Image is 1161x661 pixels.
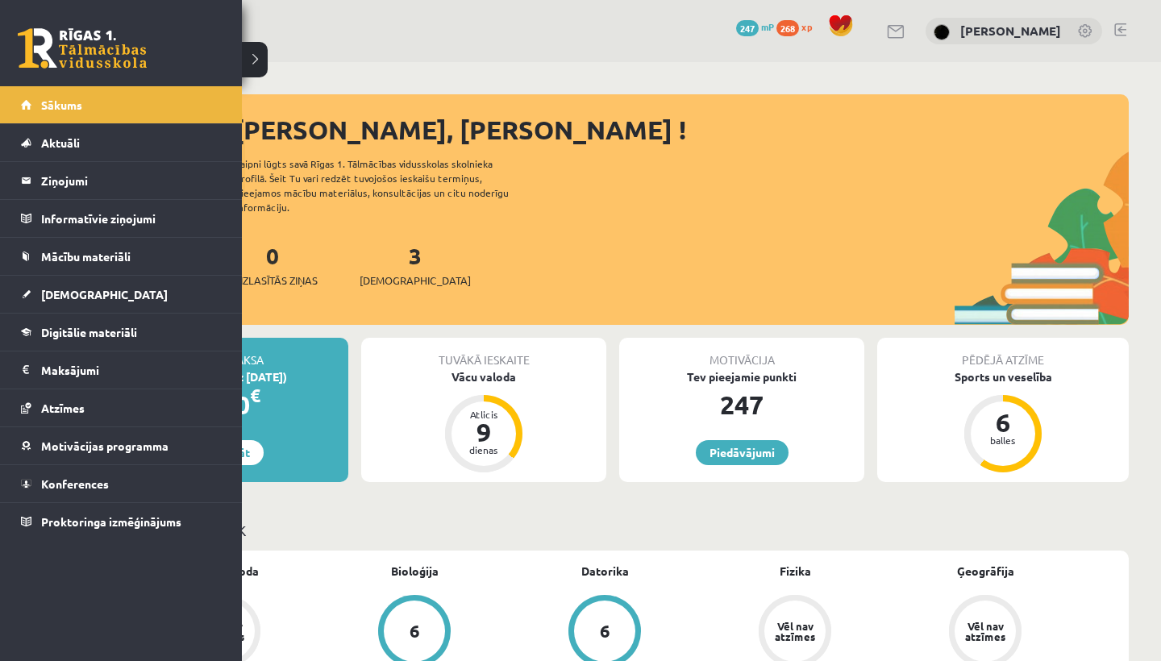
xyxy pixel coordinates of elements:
div: Laipni lūgts savā Rīgas 1. Tālmācības vidusskolas skolnieka profilā. Šeit Tu vari redzēt tuvojošo... [235,156,537,214]
a: Bioloģija [391,563,439,580]
span: Mācību materiāli [41,249,131,264]
span: Aktuāli [41,135,80,150]
p: Mācību plāns 11.a1 JK [103,519,1122,541]
span: 247 [736,20,759,36]
div: Atlicis [460,409,508,419]
div: Pēdējā atzīme [877,338,1129,368]
a: Proktoringa izmēģinājums [21,503,222,540]
span: xp [801,20,812,33]
a: 3[DEMOGRAPHIC_DATA] [360,241,471,289]
legend: Informatīvie ziņojumi [41,200,222,237]
a: Datorika [581,563,629,580]
span: [DEMOGRAPHIC_DATA] [360,272,471,289]
div: 9 [460,419,508,445]
div: 247 [619,385,864,424]
legend: Ziņojumi [41,162,222,199]
div: Tuvākā ieskaite [361,338,606,368]
span: 268 [776,20,799,36]
a: Informatīvie ziņojumi [21,200,222,237]
span: Sākums [41,98,82,112]
a: Vācu valoda Atlicis 9 dienas [361,368,606,475]
span: Digitālie materiāli [41,325,137,339]
a: Ģeogrāfija [957,563,1014,580]
div: 6 [410,622,420,640]
a: Maksājumi [21,351,222,389]
div: 6 [979,409,1027,435]
img: Amanda Solvita Hodasēviča [934,24,950,40]
a: Ziņojumi [21,162,222,199]
div: Vēl nav atzīmes [772,621,818,642]
div: Vēl nav atzīmes [963,621,1008,642]
a: Rīgas 1. Tālmācības vidusskola [18,28,147,69]
a: Sports un veselība 6 balles [877,368,1129,475]
div: dienas [460,445,508,455]
a: Mācību materiāli [21,238,222,275]
a: [PERSON_NAME] [960,23,1061,39]
a: 247 mP [736,20,774,33]
span: [DEMOGRAPHIC_DATA] [41,287,168,301]
span: mP [761,20,774,33]
div: [PERSON_NAME], [PERSON_NAME] ! [234,110,1129,149]
a: Fizika [780,563,811,580]
div: Tev pieejamie punkti [619,368,864,385]
a: [DEMOGRAPHIC_DATA] [21,276,222,313]
span: Atzīmes [41,401,85,415]
span: Konferences [41,476,109,491]
a: Konferences [21,465,222,502]
span: Motivācijas programma [41,439,169,453]
a: Sākums [21,86,222,123]
div: 6 [600,622,610,640]
a: Atzīmes [21,389,222,426]
div: balles [979,435,1027,445]
a: 268 xp [776,20,820,33]
span: € [250,384,260,407]
a: Aktuāli [21,124,222,161]
div: Sports un veselība [877,368,1129,385]
a: 0Neizlasītās ziņas [227,241,318,289]
div: Vācu valoda [361,368,606,385]
span: Neizlasītās ziņas [227,272,318,289]
span: Proktoringa izmēģinājums [41,514,181,529]
legend: Maksājumi [41,351,222,389]
a: Digitālie materiāli [21,314,222,351]
a: Motivācijas programma [21,427,222,464]
div: Motivācija [619,338,864,368]
a: Piedāvājumi [696,440,789,465]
